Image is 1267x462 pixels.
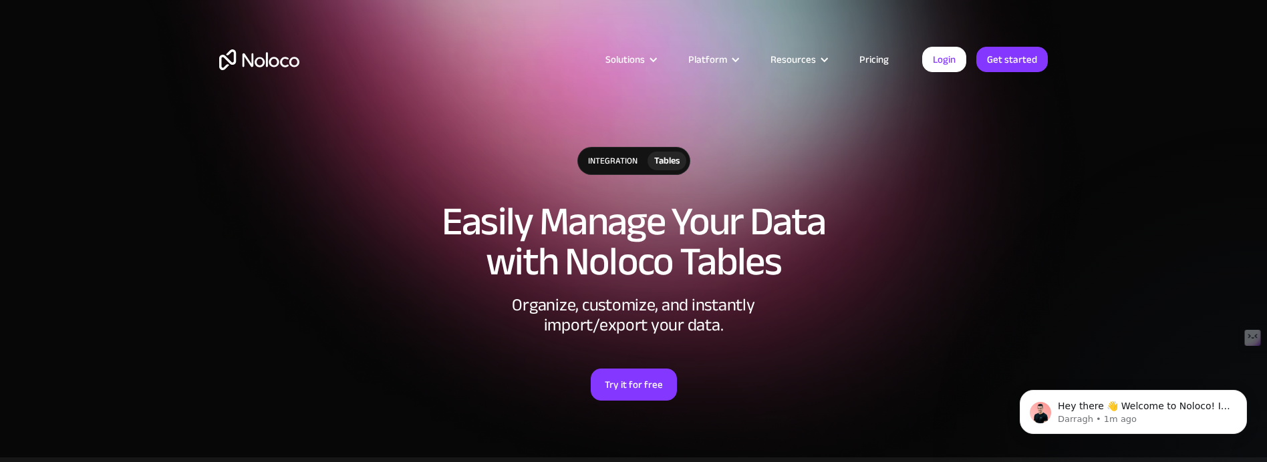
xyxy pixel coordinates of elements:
[433,295,834,335] div: Organize, customize, and instantly import/export your data.
[688,51,727,68] div: Platform
[589,51,672,68] div: Solutions
[591,369,677,401] a: Try it for free
[843,51,905,68] a: Pricing
[922,47,966,72] a: Login
[578,148,648,174] div: integration
[219,202,1048,282] h1: Easily Manage Your Data with Noloco Tables
[219,49,299,70] a: home
[605,376,663,393] div: Try it for free
[754,51,843,68] div: Resources
[605,51,645,68] div: Solutions
[654,154,680,168] div: Tables
[976,47,1048,72] a: Get started
[672,51,754,68] div: Platform
[770,51,816,68] div: Resources
[1000,362,1267,455] iframe: Intercom notifications message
